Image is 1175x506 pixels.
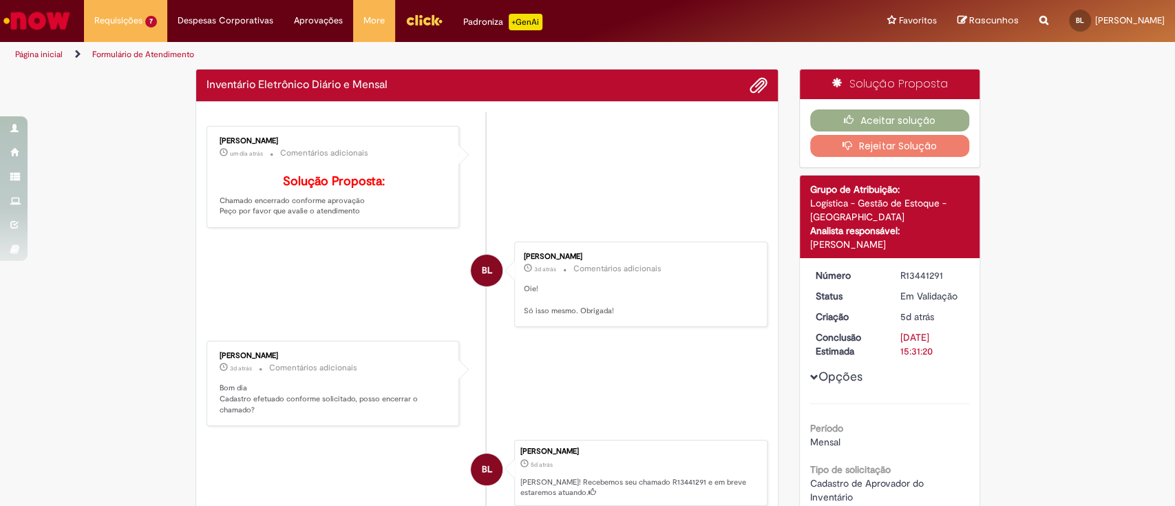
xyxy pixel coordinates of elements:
[509,14,542,30] p: +GenAi
[1095,14,1165,26] span: [PERSON_NAME]
[207,79,388,92] h2: Inventário Eletrônico Diário e Mensal Histórico de tíquete
[800,70,980,99] div: Solução Proposta
[573,263,661,275] small: Comentários adicionais
[520,447,760,456] div: [PERSON_NAME]
[15,49,63,60] a: Página inicial
[810,224,969,238] div: Analista responsável:
[524,253,753,261] div: [PERSON_NAME]
[900,310,934,323] span: 5d atrás
[94,14,142,28] span: Requisições
[805,330,890,358] dt: Conclusão Estimada
[405,10,443,30] img: click_logo_yellow_360x200.png
[92,49,194,60] a: Formulário de Atendimento
[810,182,969,196] div: Grupo de Atribuição:
[220,383,449,415] p: Bom dia Cadastro efetuado conforme solicitado, posso encerrar o chamado?
[531,461,553,469] time: 22/08/2025 18:50:28
[1,7,72,34] img: ServiceNow
[969,14,1019,27] span: Rascunhos
[534,265,556,273] time: 25/08/2025 18:31:20
[471,255,502,286] div: Bruna Vaz De Souza Lima
[230,364,252,372] time: 25/08/2025 11:28:40
[294,14,343,28] span: Aprovações
[810,135,969,157] button: Rejeitar Solução
[363,14,385,28] span: More
[482,453,492,486] span: BL
[283,173,385,189] b: Solução Proposta:
[534,265,556,273] span: 3d atrás
[900,289,964,303] div: Em Validação
[269,362,357,374] small: Comentários adicionais
[145,16,157,28] span: 7
[810,238,969,251] div: [PERSON_NAME]
[805,289,890,303] dt: Status
[805,310,890,324] dt: Criação
[463,14,542,30] div: Padroniza
[810,477,927,503] span: Cadastro de Aprovador do Inventário
[900,310,934,323] time: 22/08/2025 18:50:28
[230,149,263,158] time: 26/08/2025 13:35:18
[900,330,964,358] div: [DATE] 15:31:20
[810,463,891,476] b: Tipo de solicitação
[482,254,492,287] span: BL
[531,461,553,469] span: 5d atrás
[178,14,273,28] span: Despesas Corporativas
[524,284,753,316] p: Oie! Só isso mesmo. Obrigada!
[957,14,1019,28] a: Rascunhos
[220,175,449,217] p: Chamado encerrado conforme aprovação Peço por favor que avalie o atendimento
[207,440,768,506] li: Bruna Vaz De Souza Lima
[805,268,890,282] dt: Número
[220,352,449,360] div: [PERSON_NAME]
[900,268,964,282] div: R13441291
[471,454,502,485] div: Bruna Vaz De Souza Lima
[220,137,449,145] div: [PERSON_NAME]
[280,147,368,159] small: Comentários adicionais
[899,14,937,28] span: Favoritos
[810,196,969,224] div: Logística - Gestão de Estoque - [GEOGRAPHIC_DATA]
[10,42,773,67] ul: Trilhas de página
[810,109,969,131] button: Aceitar solução
[230,149,263,158] span: um dia atrás
[810,422,843,434] b: Período
[900,310,964,324] div: 22/08/2025 18:50:28
[520,477,760,498] p: [PERSON_NAME]! Recebemos seu chamado R13441291 e em breve estaremos atuando.
[1076,16,1084,25] span: BL
[810,436,840,448] span: Mensal
[230,364,252,372] span: 3d atrás
[750,76,768,94] button: Adicionar anexos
